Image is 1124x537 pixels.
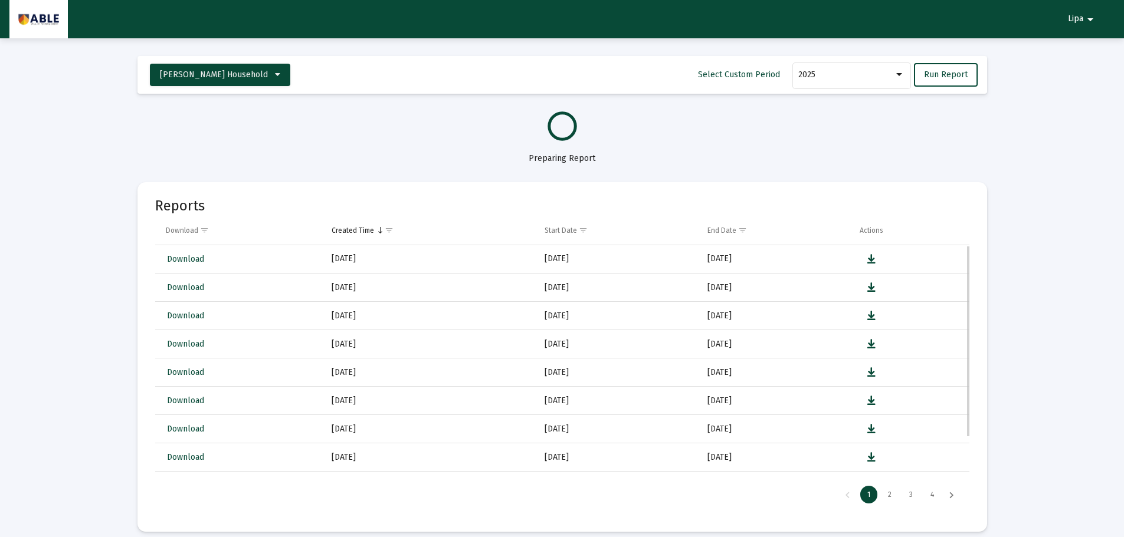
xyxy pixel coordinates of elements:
div: Page 2 [881,486,899,503]
div: End Date [707,226,736,235]
div: [DATE] [332,338,528,350]
td: [DATE] [536,443,699,472]
span: Download [167,311,204,321]
td: [DATE] [536,245,699,274]
div: Actions [860,226,883,235]
div: [DATE] [332,282,528,294]
td: [DATE] [536,330,699,358]
span: Download [167,254,204,264]
span: Show filter options for column 'End Date' [738,226,747,235]
td: Column Created Time [323,216,536,245]
div: Next Page [942,486,961,503]
td: [DATE] [699,472,851,500]
span: Run Report [924,70,968,80]
td: [DATE] [699,358,851,387]
span: Download [167,396,204,406]
span: 2025 [798,70,815,80]
span: Show filter options for column 'Start Date' [579,226,588,235]
td: [DATE] [699,415,851,443]
span: Lipa [1068,14,1083,24]
img: Dashboard [18,8,59,31]
div: Page 4 [923,486,941,503]
span: Select Custom Period [698,70,780,80]
span: Show filter options for column 'Created Time' [385,226,394,235]
td: [DATE] [699,330,851,358]
td: [DATE] [536,472,699,500]
span: Download [167,424,204,434]
span: Download [167,367,204,377]
div: [DATE] [332,452,528,463]
div: Download [166,226,198,235]
span: Show filter options for column 'Download' [200,226,209,235]
td: [DATE] [699,443,851,472]
mat-icon: arrow_drop_down [1083,8,1097,31]
button: [PERSON_NAME] Household [150,64,290,86]
div: [DATE] [332,253,528,265]
td: [DATE] [536,274,699,302]
button: Lipa [1054,7,1112,31]
div: Data grid [155,216,969,511]
td: [DATE] [536,415,699,443]
span: Download [167,339,204,349]
div: Preparing Report [137,141,987,164]
span: Download [167,452,204,462]
td: Column End Date [699,216,851,245]
td: Column Actions [851,216,969,245]
td: [DATE] [699,274,851,302]
td: [DATE] [699,302,851,330]
td: [DATE] [536,387,699,415]
div: Previous Page [838,486,857,503]
div: Page 1 [860,486,877,503]
div: [DATE] [332,310,528,322]
div: Created Time [332,226,374,235]
div: Page Navigation [155,478,969,511]
mat-card-title: Reports [155,200,205,212]
div: [DATE] [332,367,528,378]
span: Download [167,282,204,292]
div: Start Date [545,226,577,235]
div: [DATE] [332,395,528,407]
button: Run Report [914,63,978,87]
span: [PERSON_NAME] Household [160,70,268,80]
td: Column Download [155,216,324,245]
td: Column Start Date [536,216,699,245]
div: Page 3 [902,486,920,503]
td: [DATE] [699,245,851,274]
div: [DATE] [332,423,528,435]
td: [DATE] [536,302,699,330]
td: [DATE] [699,387,851,415]
td: [DATE] [536,358,699,387]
